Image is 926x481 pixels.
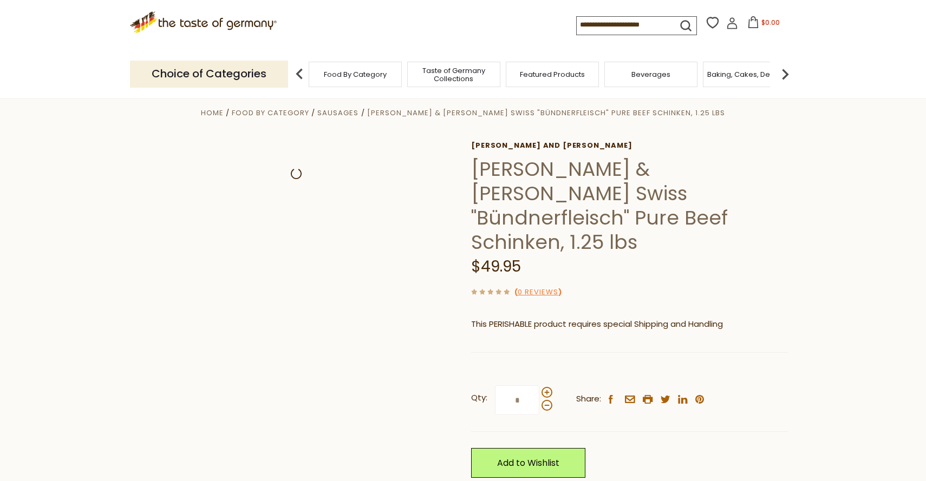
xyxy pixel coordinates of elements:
[481,339,788,353] li: We will ship this product in heat-protective packaging and ice.
[410,67,497,83] a: Taste of Germany Collections
[707,70,791,78] a: Baking, Cakes, Desserts
[232,108,309,118] a: Food By Category
[324,70,387,78] a: Food By Category
[761,18,780,27] span: $0.00
[471,157,788,254] h1: [PERSON_NAME] & [PERSON_NAME] Swiss "Bündnerfleisch" Pure Beef Schinken, 1.25 lbs
[576,392,601,406] span: Share:
[317,108,358,118] a: Sausages
[495,385,539,415] input: Qty:
[740,16,786,32] button: $0.00
[471,256,521,277] span: $49.95
[518,287,558,298] a: 0 Reviews
[367,108,725,118] a: [PERSON_NAME] & [PERSON_NAME] Swiss "Bündnerfleisch" Pure Beef Schinken, 1.25 lbs
[130,61,288,87] p: Choice of Categories
[471,391,487,405] strong: Qty:
[514,287,562,297] span: ( )
[471,318,788,331] p: This PERISHABLE product requires special Shipping and Handling
[774,63,796,85] img: next arrow
[289,63,310,85] img: previous arrow
[631,70,670,78] a: Beverages
[471,448,585,478] a: Add to Wishlist
[471,141,788,150] a: [PERSON_NAME] and [PERSON_NAME]
[201,108,224,118] a: Home
[520,70,585,78] a: Featured Products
